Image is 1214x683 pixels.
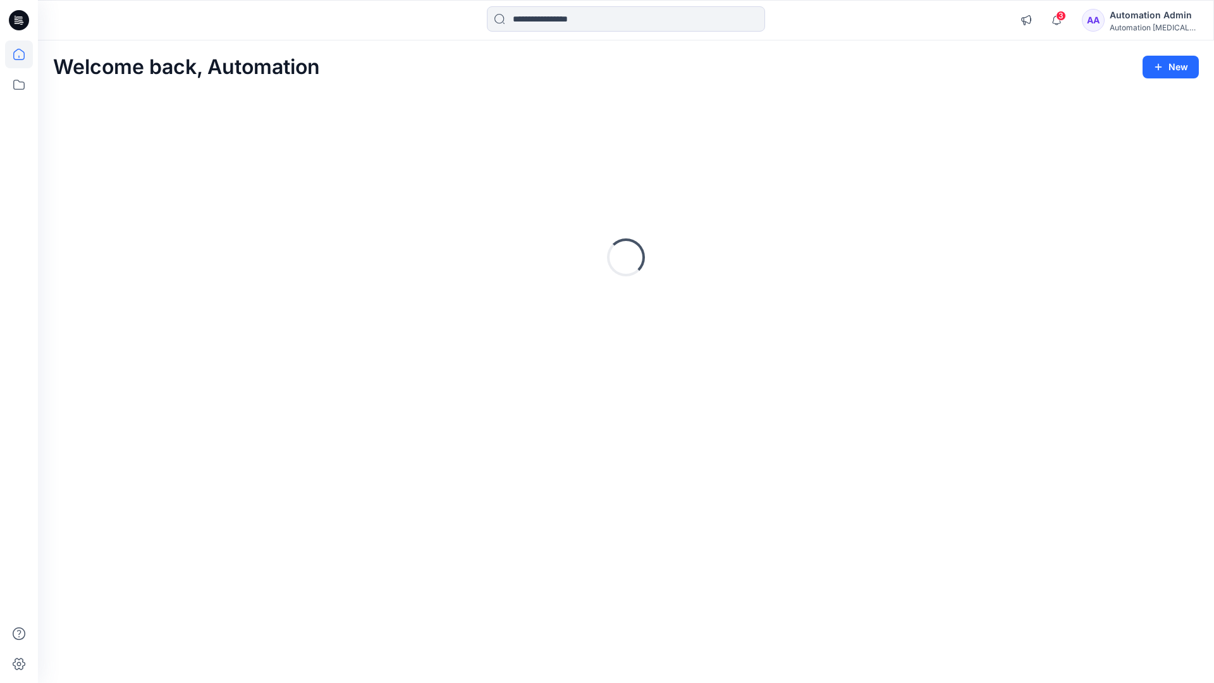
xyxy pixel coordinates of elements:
[1110,8,1198,23] div: Automation Admin
[1110,23,1198,32] div: Automation [MEDICAL_DATA]...
[1056,11,1066,21] span: 3
[1082,9,1105,32] div: AA
[1143,56,1199,78] button: New
[53,56,320,79] h2: Welcome back, Automation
